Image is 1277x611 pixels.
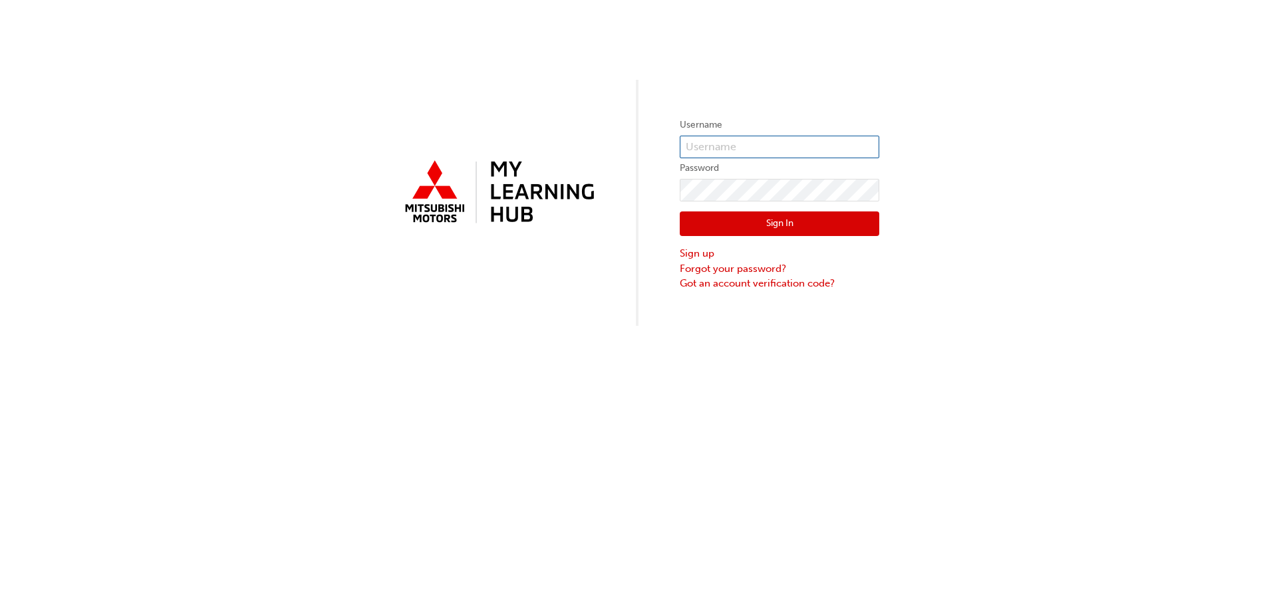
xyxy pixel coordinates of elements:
button: Sign In [680,211,879,237]
a: Sign up [680,246,879,261]
img: mmal [398,155,597,231]
label: Password [680,160,879,176]
input: Username [680,136,879,158]
a: Got an account verification code? [680,276,879,291]
a: Forgot your password? [680,261,879,277]
label: Username [680,117,879,133]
